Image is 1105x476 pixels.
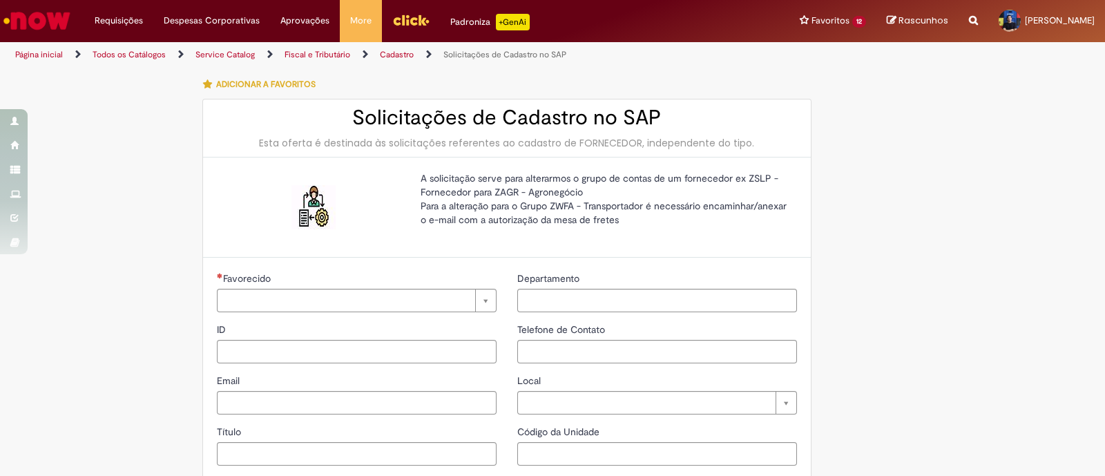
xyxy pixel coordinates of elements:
[217,289,497,312] a: Limpar campo Favorecido
[1025,15,1095,26] span: [PERSON_NAME]
[517,391,797,415] a: Limpar campo Local
[217,340,497,363] input: ID
[852,16,866,28] span: 12
[380,49,414,60] a: Cadastro
[280,14,329,28] span: Aprovações
[285,49,350,60] a: Fiscal e Tributário
[496,14,530,30] p: +GenAi
[517,340,797,363] input: Telefone de Contato
[517,374,544,387] span: Local
[392,10,430,30] img: click_logo_yellow_360x200.png
[517,426,602,438] span: Código da Unidade
[517,323,608,336] span: Telefone de Contato
[217,323,229,336] span: ID
[1,7,73,35] img: ServiceNow
[195,49,255,60] a: Service Catalog
[421,171,787,227] p: A solicitação serve para alterarmos o grupo de contas de um fornecedor ex ZSLP - Fornecedor para ...
[217,106,797,129] h2: Solicitações de Cadastro no SAP
[217,273,223,278] span: Necessários
[350,14,372,28] span: More
[202,70,323,99] button: Adicionar a Favoritos
[517,289,797,312] input: Departamento
[517,272,582,285] span: Departamento
[291,185,336,229] img: Solicitações de Cadastro no SAP
[10,42,727,68] ul: Trilhas de página
[450,14,530,30] div: Padroniza
[217,442,497,466] input: Título
[217,426,244,438] span: Título
[95,14,143,28] span: Requisições
[899,14,948,27] span: Rascunhos
[811,14,849,28] span: Favoritos
[443,49,566,60] a: Solicitações de Cadastro no SAP
[93,49,166,60] a: Todos os Catálogos
[887,15,948,28] a: Rascunhos
[217,136,797,150] div: Esta oferta é destinada às solicitações referentes ao cadastro de FORNECEDOR, independente do tipo.
[217,374,242,387] span: Email
[217,391,497,415] input: Email
[517,442,797,466] input: Código da Unidade
[164,14,260,28] span: Despesas Corporativas
[223,272,273,285] span: Necessários - Favorecido
[15,49,63,60] a: Página inicial
[216,79,316,90] span: Adicionar a Favoritos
